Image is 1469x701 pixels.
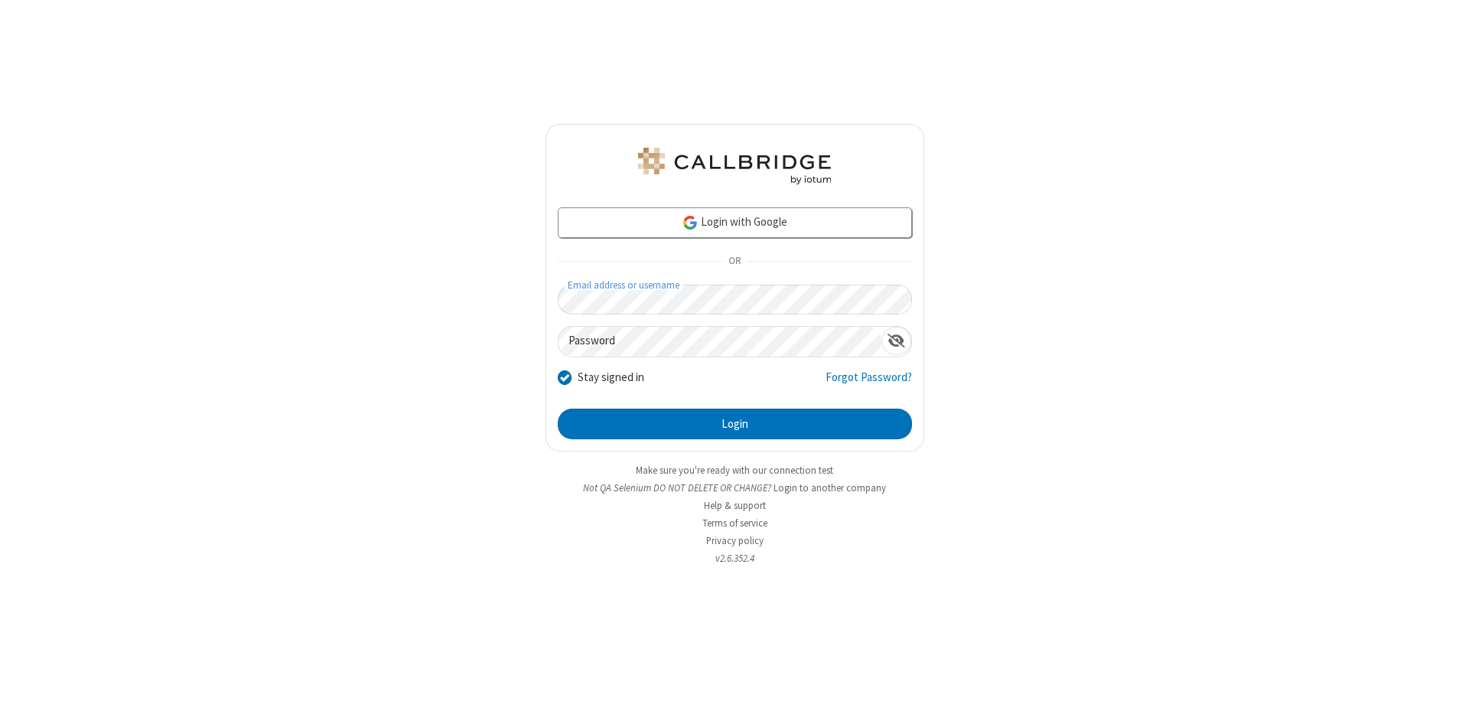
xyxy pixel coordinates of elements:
div: Show password [881,327,911,355]
button: Login [558,409,912,439]
a: Terms of service [702,517,767,530]
a: Forgot Password? [826,369,912,398]
li: v2.6.352.4 [546,551,924,566]
a: Make sure you're ready with our connection test [636,464,833,477]
iframe: Chat [1431,661,1458,690]
a: Privacy policy [706,534,764,547]
label: Stay signed in [578,369,644,386]
input: Email address or username [558,285,912,315]
button: Login to another company [774,481,886,495]
img: QA Selenium DO NOT DELETE OR CHANGE [635,148,834,184]
a: Help & support [704,499,766,512]
span: OR [722,251,747,272]
a: Login with Google [558,207,912,238]
input: Password [559,327,881,357]
li: Not QA Selenium DO NOT DELETE OR CHANGE? [546,481,924,495]
img: google-icon.png [682,214,699,231]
